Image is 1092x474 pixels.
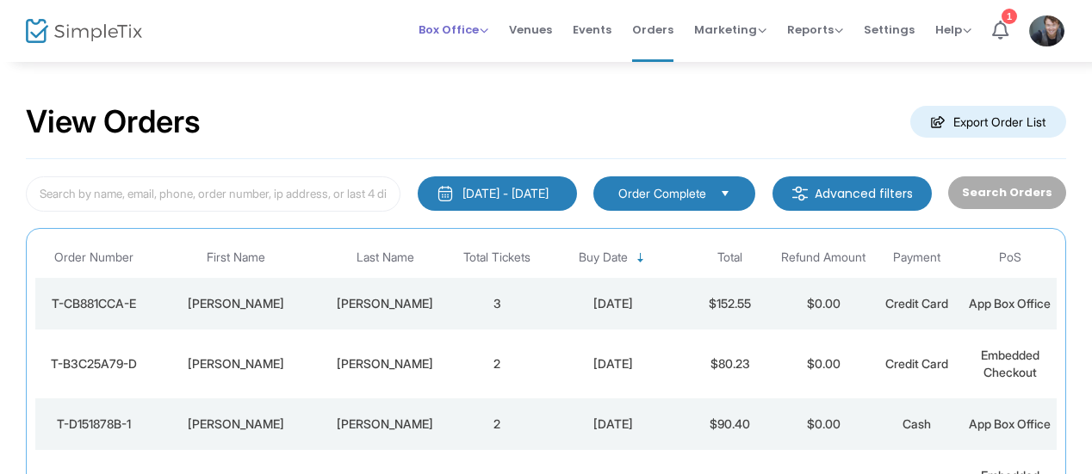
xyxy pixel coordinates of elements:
[684,398,777,450] td: $90.40
[713,184,737,203] button: Select
[777,237,870,278] th: Refund Amount
[999,250,1021,265] span: PoS
[26,176,400,212] input: Search by name, email, phone, order number, ip address, or last 4 digits of card
[969,296,1051,311] span: App Box Office
[548,295,679,312] div: 2025-09-20
[791,185,809,202] img: filter
[324,355,446,372] div: Wiesner
[618,185,706,202] span: Order Complete
[450,329,543,398] td: 2
[418,176,577,211] button: [DATE] - [DATE]
[910,106,1066,138] m-button: Export Order List
[156,295,315,312] div: Denise
[437,185,454,202] img: monthly
[26,103,201,141] h2: View Orders
[777,278,870,329] td: $0.00
[935,22,971,38] span: Help
[684,278,777,329] td: $152.55
[864,8,915,52] span: Settings
[777,398,870,450] td: $0.00
[885,356,948,371] span: Credit Card
[450,398,543,450] td: 2
[324,416,446,433] div: Reid
[548,355,679,372] div: 2025-09-20
[981,348,1039,379] span: Embedded Checkout
[40,355,147,372] div: T-B3C25A79-D
[885,296,948,311] span: Credit Card
[777,329,870,398] td: $0.00
[969,416,1051,431] span: App Box Office
[893,250,940,265] span: Payment
[573,8,611,52] span: Events
[419,22,488,38] span: Box Office
[207,250,265,265] span: First Name
[632,8,673,52] span: Orders
[450,278,543,329] td: 3
[772,176,932,211] m-button: Advanced filters
[694,22,766,38] span: Marketing
[324,295,446,312] div: Aldred
[548,416,679,433] div: 2025-09-20
[634,251,648,265] span: Sortable
[40,295,147,312] div: T-CB881CCA-E
[156,355,315,372] div: Chris
[1002,9,1017,24] div: 1
[903,416,931,431] span: Cash
[357,250,414,265] span: Last Name
[684,329,777,398] td: $80.23
[156,416,315,433] div: Ken
[40,416,147,433] div: T-D151878B-1
[450,237,543,278] th: Total Tickets
[509,8,552,52] span: Venues
[462,185,549,202] div: [DATE] - [DATE]
[684,237,777,278] th: Total
[54,250,133,265] span: Order Number
[787,22,843,38] span: Reports
[579,250,628,265] span: Buy Date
